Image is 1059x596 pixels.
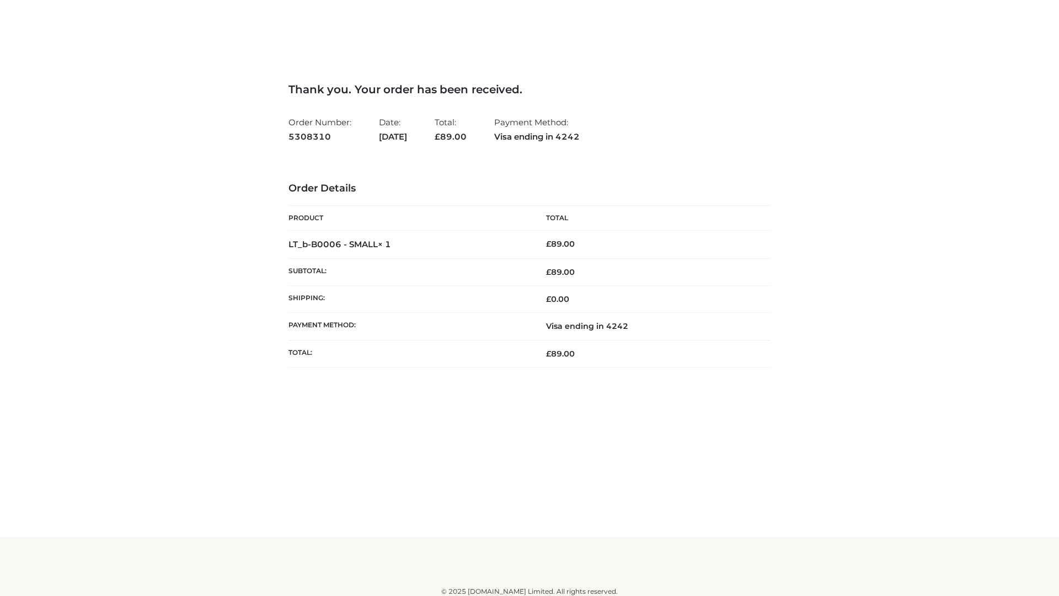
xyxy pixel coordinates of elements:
bdi: 0.00 [546,294,569,304]
h3: Order Details [288,183,771,195]
span: £ [546,349,551,359]
li: Order Number: [288,113,351,146]
strong: [DATE] [379,130,407,144]
span: £ [546,267,551,277]
span: £ [546,294,551,304]
span: 89.00 [546,349,575,359]
th: Shipping: [288,286,529,313]
li: Payment Method: [494,113,580,146]
th: Total: [288,340,529,367]
th: Payment method: [288,313,529,340]
span: 89.00 [435,131,467,142]
strong: 5308310 [288,130,351,144]
li: Total: [435,113,467,146]
th: Product [288,206,529,231]
th: Total [529,206,771,231]
strong: Visa ending in 4242 [494,130,580,144]
td: Visa ending in 4242 [529,313,771,340]
span: £ [435,131,440,142]
bdi: 89.00 [546,239,575,249]
strong: LT_b-B0006 - SMALL [288,239,391,249]
li: Date: [379,113,407,146]
span: 89.00 [546,267,575,277]
span: £ [546,239,551,249]
h3: Thank you. Your order has been received. [288,83,771,96]
strong: × 1 [378,239,391,249]
th: Subtotal: [288,258,529,285]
